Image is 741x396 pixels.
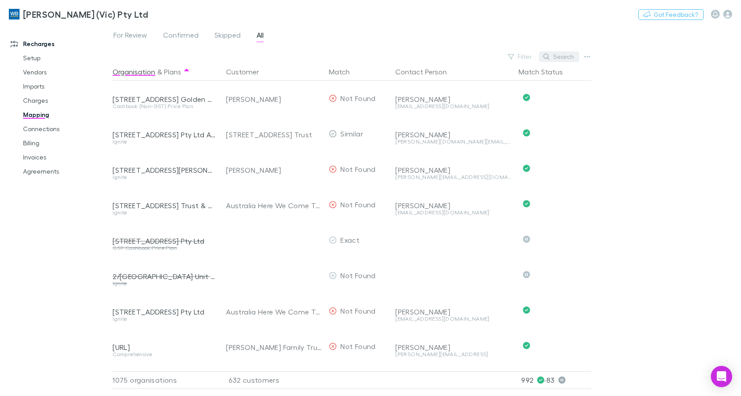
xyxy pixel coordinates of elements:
svg: Confirmed [523,307,530,314]
button: Got Feedback? [638,9,704,20]
div: Open Intercom Messenger [711,366,732,387]
div: Australia Here We Come Trust [226,294,322,330]
span: Not Found [340,307,375,315]
div: [PERSON_NAME] [395,307,511,316]
div: [STREET_ADDRESS] Trust & Grenville Trust [113,201,215,210]
div: [PERSON_NAME] [395,343,511,352]
div: Australia Here We Come Trust [226,188,322,223]
a: [PERSON_NAME] (Vic) Pty Ltd [4,4,153,25]
div: [PERSON_NAME] [395,201,511,210]
div: [STREET_ADDRESS] Pty Ltd [113,307,215,316]
button: Search [539,51,579,62]
span: Not Found [340,94,375,102]
a: Charges [14,93,117,108]
a: Connections [14,122,117,136]
div: Ignite [113,175,215,180]
h3: [PERSON_NAME] (Vic) Pty Ltd [23,9,148,19]
svg: Confirmed [523,94,530,101]
a: Vendors [14,65,117,79]
div: Comprehensive [113,352,215,357]
div: [PERSON_NAME] [395,95,511,104]
div: [PERSON_NAME] [226,82,322,117]
button: Organisation [113,63,155,81]
img: William Buck (Vic) Pty Ltd's Logo [9,9,19,19]
span: Not Found [340,271,375,280]
button: Filter [503,51,537,62]
button: Match Status [519,63,573,81]
a: Billing [14,136,117,150]
div: GST Cashbook Price Plan [113,245,215,251]
div: [STREET_ADDRESS] Trust [226,117,322,152]
div: 1075 organisations [113,371,219,389]
div: Ignite [113,316,215,322]
span: Not Found [340,200,375,209]
span: Skipped [214,31,241,42]
div: 632 customers [219,371,325,389]
span: For Review [113,31,147,42]
button: Plans [164,63,181,81]
a: Setup [14,51,117,65]
a: Agreements [14,164,117,179]
svg: Confirmed [523,342,530,349]
svg: Skipped [523,271,530,278]
div: Ignite [113,210,215,215]
div: [STREET_ADDRESS] Pty Ltd [113,237,215,245]
div: [STREET_ADDRESS] Pty Ltd ATF [STREET_ADDRESS] Trust [113,130,215,139]
div: [URL] [113,343,215,352]
div: 2/[GEOGRAPHIC_DATA] Unit Trust [113,272,215,281]
div: [STREET_ADDRESS] Golden Triangle Investment Trust [113,95,215,104]
div: [PERSON_NAME] [395,166,511,175]
svg: Confirmed [523,165,530,172]
span: All [257,31,264,42]
div: [EMAIL_ADDRESS][DOMAIN_NAME] [395,316,511,322]
span: Not Found [340,165,375,173]
p: 992 · 83 [521,372,591,388]
div: [PERSON_NAME][EMAIL_ADDRESS] [395,352,511,357]
svg: Skipped [523,236,530,243]
div: [PERSON_NAME] Family Trust [226,330,322,365]
button: Match [329,63,360,81]
div: Ignite [113,139,215,144]
div: [EMAIL_ADDRESS][DOMAIN_NAME] [395,210,511,215]
div: [STREET_ADDRESS][PERSON_NAME] Trust [113,166,215,175]
svg: Confirmed [523,200,530,207]
a: Recharges [2,37,117,51]
div: [EMAIL_ADDRESS][DOMAIN_NAME] [395,104,511,109]
span: Not Found [340,342,375,350]
div: [PERSON_NAME][EMAIL_ADDRESS][DOMAIN_NAME] [395,175,511,180]
button: Contact Person [395,63,457,81]
a: Invoices [14,150,117,164]
div: [PERSON_NAME] [395,130,511,139]
a: Mapping [14,108,117,122]
div: [PERSON_NAME] [226,152,322,188]
div: Ignite [113,281,215,286]
span: Confirmed [163,31,199,42]
span: Exact [340,236,359,244]
span: Similar [340,129,363,138]
div: & [113,63,215,81]
a: Imports [14,79,117,93]
div: [PERSON_NAME][DOMAIN_NAME][EMAIL_ADDRESS][PERSON_NAME][DOMAIN_NAME] [395,139,511,144]
svg: Confirmed [523,129,530,136]
div: Cashbook (Non-GST) Price Plan [113,104,215,109]
button: Customer [226,63,269,81]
